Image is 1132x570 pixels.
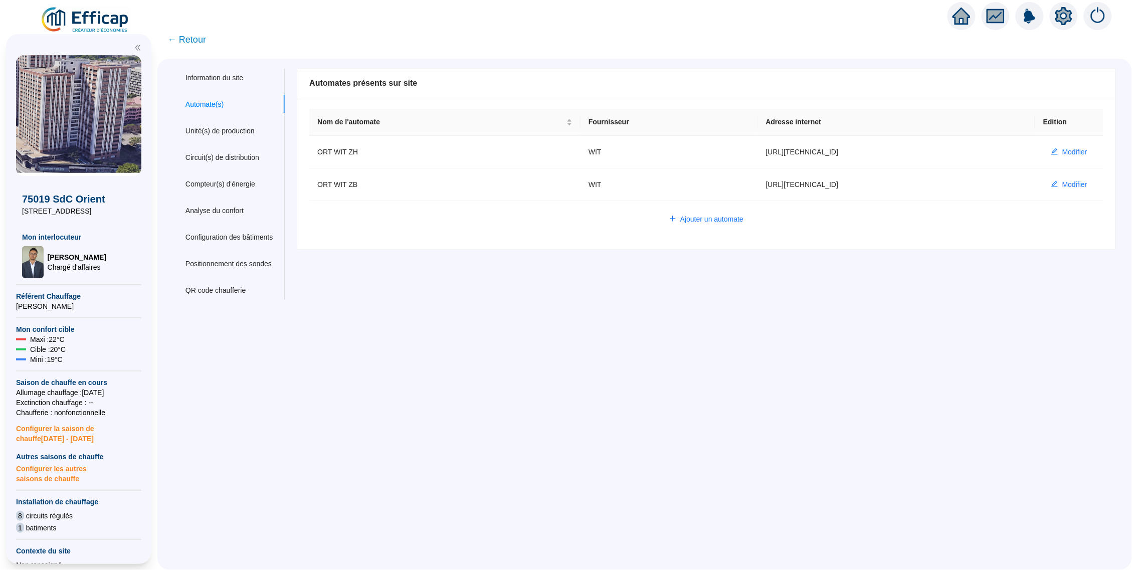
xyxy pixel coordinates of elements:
span: Chargé d'affaires [48,262,106,272]
td: [URL][TECHNICAL_ID] [758,136,1035,168]
span: Nom de l'automate [317,117,564,127]
img: alerts [1084,2,1112,30]
div: Unité(s) de production [185,126,255,136]
span: [PERSON_NAME] [48,252,106,262]
span: Mon interlocuteur [22,232,135,242]
div: Positionnement des sondes [185,259,272,269]
span: batiments [26,523,57,533]
span: Exctinction chauffage : -- [16,398,141,408]
div: QR code chaufferie [185,285,246,296]
span: ← Retour [167,33,206,47]
span: Modifier [1062,147,1087,157]
span: Cible : 20 °C [30,344,66,354]
span: Saison de chauffe en cours [16,377,141,388]
th: Nom de l'automate [309,109,581,136]
span: home [953,7,971,25]
span: Autres saisons de chauffe [16,452,141,462]
div: Circuit(s) de distribution [185,152,259,163]
span: Configurer la saison de chauffe [DATE] - [DATE] [16,418,141,444]
th: Edition [1035,109,1103,136]
span: 75019 SdC Orient [22,192,135,206]
td: [URL][TECHNICAL_ID] [758,168,1035,201]
span: 8 [16,511,24,521]
div: Information du site [185,73,243,83]
td: WIT [581,136,758,168]
span: fund [987,7,1005,25]
span: Référent Chauffage [16,291,141,301]
div: Automates présents sur site [309,77,1103,89]
img: alerts [1016,2,1044,30]
div: Analyse du confort [185,206,244,216]
img: Chargé d'affaires [22,246,44,278]
td: ORT WIT ZH [309,136,581,168]
span: [PERSON_NAME] [16,301,141,311]
button: Ajouter un automate [661,211,751,227]
span: Mini : 19 °C [30,354,63,364]
span: plus [669,215,676,222]
img: efficap energie logo [40,6,131,34]
span: edit [1051,148,1058,155]
span: setting [1055,7,1073,25]
button: Modifier [1043,176,1095,193]
span: Contexte du site [16,546,141,556]
span: Allumage chauffage : [DATE] [16,388,141,398]
span: Mon confort cible [16,324,141,334]
span: 1 [16,523,24,533]
div: Non renseigné [16,560,141,570]
div: Compteur(s) d'énergie [185,179,255,189]
div: Automate(s) [185,99,224,110]
button: Modifier [1043,144,1095,160]
span: Maxi : 22 °C [30,334,65,344]
span: Ajouter un automate [680,214,743,225]
td: ORT WIT ZB [309,168,581,201]
span: Installation de chauffage [16,497,141,507]
td: WIT [581,168,758,201]
th: Fournisseur [581,109,758,136]
span: Chaufferie : non fonctionnelle [16,408,141,418]
span: Configurer les autres saisons de chauffe [16,462,141,484]
div: Configuration des bâtiments [185,232,273,243]
span: edit [1051,180,1058,187]
span: [STREET_ADDRESS] [22,206,135,216]
th: Adresse internet [758,109,1035,136]
span: double-left [134,44,141,51]
span: Modifier [1062,179,1087,190]
span: circuits régulés [26,511,73,521]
